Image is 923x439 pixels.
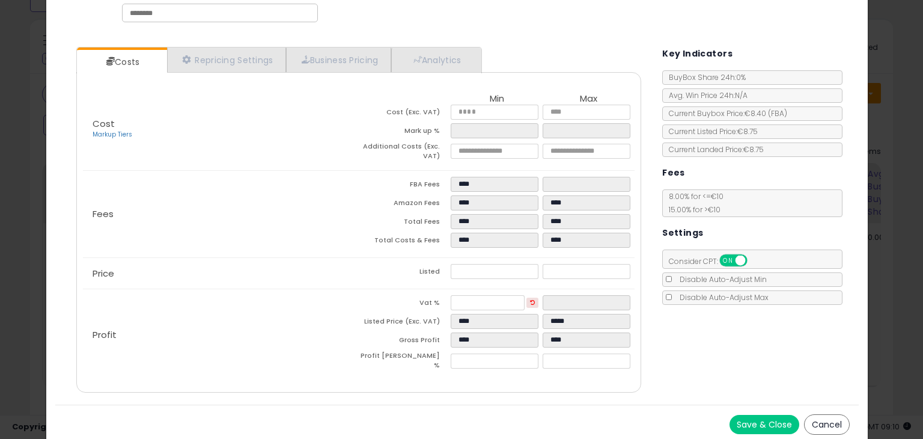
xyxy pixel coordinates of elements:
[83,209,359,219] p: Fees
[286,48,391,72] a: Business Pricing
[83,119,359,140] p: Cost
[663,108,787,118] span: Current Buybox Price:
[663,90,748,100] span: Avg. Win Price 24h: N/A
[359,195,451,214] td: Amazon Fees
[359,105,451,123] td: Cost (Exc. VAT)
[662,226,703,241] h5: Settings
[662,46,733,61] h5: Key Indicators
[359,295,451,314] td: Vat %
[83,330,359,340] p: Profit
[674,274,767,284] span: Disable Auto-Adjust Min
[359,214,451,233] td: Total Fees
[359,233,451,251] td: Total Costs & Fees
[359,123,451,142] td: Mark up %
[746,256,765,266] span: OFF
[359,177,451,195] td: FBA Fees
[391,48,480,72] a: Analytics
[663,72,746,82] span: BuyBox Share 24h: 0%
[359,264,451,283] td: Listed
[768,108,787,118] span: ( FBA )
[77,50,166,74] a: Costs
[730,415,799,434] button: Save & Close
[674,292,769,302] span: Disable Auto-Adjust Max
[359,351,451,373] td: Profit [PERSON_NAME] %
[804,414,850,435] button: Cancel
[451,94,543,105] th: Min
[167,48,286,72] a: Repricing Settings
[663,126,758,137] span: Current Listed Price: €8.75
[359,333,451,351] td: Gross Profit
[663,144,764,155] span: Current Landed Price: €8.75
[663,204,720,215] span: 15.00 % for > €10
[720,256,736,266] span: ON
[359,314,451,333] td: Listed Price (Exc. VAT)
[663,256,763,266] span: Consider CPT:
[543,94,635,105] th: Max
[83,269,359,278] p: Price
[662,165,685,180] h5: Fees
[745,108,787,118] span: €8.40
[93,130,132,139] a: Markup Tiers
[663,191,723,215] span: 8.00 % for <= €10
[359,142,451,164] td: Additional Costs (Exc. VAT)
